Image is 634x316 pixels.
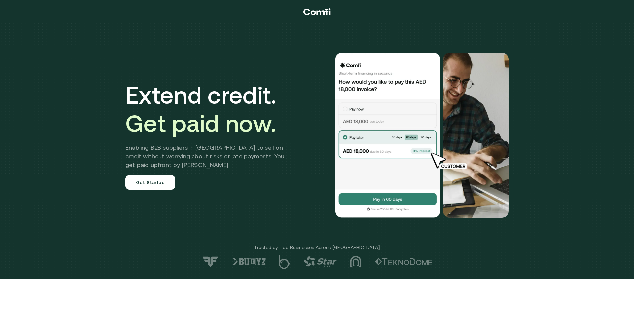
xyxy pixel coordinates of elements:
img: logo-5 [279,255,291,269]
img: logo-7 [201,256,220,267]
img: logo-2 [375,258,433,265]
a: Get Started [125,175,175,190]
img: logo-4 [304,256,337,267]
img: Would you like to pay this AED 18,000.00 invoice? [335,53,440,218]
img: logo-6 [233,258,266,265]
a: Return to the top of the Comfi home page [303,2,331,21]
img: cursor [426,152,474,170]
img: Would you like to pay this AED 18,000.00 invoice? [443,53,509,218]
img: logo-3 [350,256,362,268]
h1: Extend credit. [125,81,294,138]
h2: Enabling B2B suppliers in [GEOGRAPHIC_DATA] to sell on credit without worrying about risks or lat... [125,143,294,169]
span: Get paid now. [125,110,276,137]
